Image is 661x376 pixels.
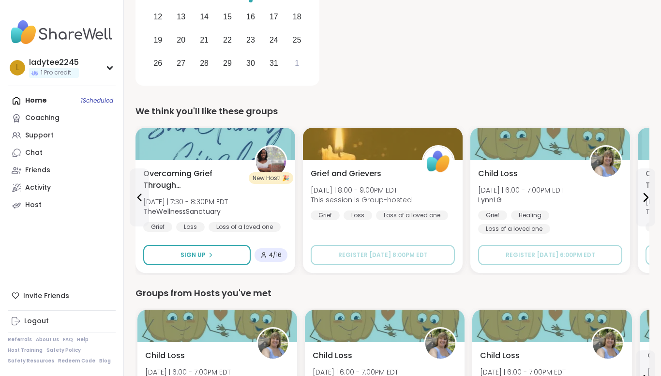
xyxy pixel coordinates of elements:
div: 1 [295,57,299,70]
div: Grief [143,222,172,232]
div: Choose Tuesday, October 21st, 2025 [194,30,215,50]
div: Choose Monday, October 13th, 2025 [171,7,192,28]
a: Safety Policy [46,347,81,354]
div: 14 [200,10,209,23]
div: Choose Saturday, October 25th, 2025 [286,30,307,50]
span: Register [DATE] 6:00PM EDT [506,251,595,259]
div: 29 [223,57,232,70]
div: 23 [246,33,255,46]
span: Overcoming Grief Through [DEMOGRAPHIC_DATA]: Sanctuary Circle [143,168,244,191]
div: Choose Saturday, November 1st, 2025 [286,53,307,74]
div: Loss [176,222,205,232]
div: 16 [246,10,255,23]
img: LynnLG [593,329,623,359]
div: Choose Monday, October 27th, 2025 [171,53,192,74]
a: Safety Resources [8,358,54,364]
span: Child Loss [478,168,518,180]
span: 1 Pro credit [41,69,71,77]
button: Sign Up [143,245,251,265]
span: Child Loss [480,350,520,361]
div: Choose Monday, October 20th, 2025 [171,30,192,50]
a: Host Training [8,347,43,354]
div: Choose Wednesday, October 22nd, 2025 [217,30,238,50]
div: Groups from Hosts you've met [135,286,649,300]
a: Redeem Code [58,358,95,364]
div: 28 [200,57,209,70]
a: About Us [36,336,59,343]
div: ladytee2245 [29,57,79,68]
span: 4 / 16 [269,251,282,259]
div: Logout [24,316,49,326]
div: Host [25,200,42,210]
div: Loss of a loved one [478,224,550,234]
a: Chat [8,144,116,162]
img: LynnLG [591,147,621,177]
div: Activity [25,183,51,193]
button: Register [DATE] 8:00PM EDT [311,245,455,265]
div: Loss [344,211,372,220]
div: 12 [153,10,162,23]
a: Host [8,196,116,214]
div: 30 [246,57,255,70]
a: Activity [8,179,116,196]
div: Choose Friday, October 31st, 2025 [263,53,284,74]
div: We think you'll like these groups [135,105,649,118]
div: Choose Sunday, October 12th, 2025 [148,7,168,28]
div: Invite Friends [8,287,116,304]
a: FAQ [63,336,73,343]
img: TheWellnessSanctuary [256,147,286,177]
span: Register [DATE] 8:00PM EDT [338,251,428,259]
a: Logout [8,313,116,330]
div: Choose Thursday, October 16th, 2025 [240,7,261,28]
a: Support [8,127,116,144]
div: Choose Tuesday, October 28th, 2025 [194,53,215,74]
span: Child Loss [313,350,352,361]
div: Support [25,131,54,140]
div: 26 [153,57,162,70]
b: LynnLG [478,195,502,205]
div: Choose Saturday, October 18th, 2025 [286,7,307,28]
div: Choose Wednesday, October 29th, 2025 [217,53,238,74]
img: LynnLG [258,329,288,359]
div: Choose Friday, October 17th, 2025 [263,7,284,28]
span: Child Loss [145,350,185,361]
div: Choose Tuesday, October 14th, 2025 [194,7,215,28]
div: 25 [293,33,301,46]
span: [DATE] | 7:30 - 8:30PM EDT [143,197,228,207]
div: 22 [223,33,232,46]
div: Friends [25,165,50,175]
span: [DATE] | 6:00 - 7:00PM EDT [478,185,564,195]
div: Grief [478,211,507,220]
img: ShareWell Nav Logo [8,15,116,49]
div: Choose Wednesday, October 15th, 2025 [217,7,238,28]
span: Grief and Grievers [311,168,381,180]
div: 13 [177,10,185,23]
button: Register [DATE] 6:00PM EDT [478,245,622,265]
div: 18 [293,10,301,23]
div: 20 [177,33,185,46]
span: [DATE] | 8:00 - 9:00PM EDT [311,185,412,195]
div: Healing [511,211,549,220]
div: Choose Thursday, October 30th, 2025 [240,53,261,74]
span: This session is Group-hosted [311,195,412,205]
div: 24 [270,33,278,46]
div: Coaching [25,113,60,123]
div: New Host! 🎉 [249,172,293,184]
div: 19 [153,33,162,46]
span: l [16,61,19,74]
a: Blog [99,358,111,364]
div: Choose Sunday, October 26th, 2025 [148,53,168,74]
div: 17 [270,10,278,23]
span: Sign Up [180,251,206,259]
div: 15 [223,10,232,23]
div: Chat [25,148,43,158]
div: 27 [177,57,185,70]
a: Referrals [8,336,32,343]
a: Coaching [8,109,116,127]
div: 31 [270,57,278,70]
a: Help [77,336,89,343]
div: Choose Thursday, October 23rd, 2025 [240,30,261,50]
div: Grief [311,211,340,220]
a: Friends [8,162,116,179]
div: Loss of a loved one [209,222,281,232]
